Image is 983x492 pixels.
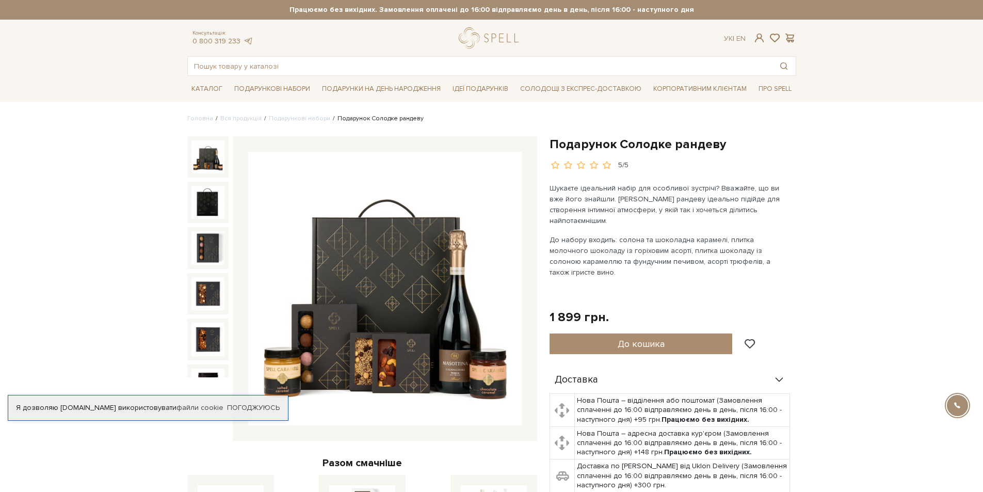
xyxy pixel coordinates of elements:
[550,309,609,325] div: 1 899 грн.
[187,81,227,97] a: Каталог
[459,27,523,49] a: logo
[330,114,424,123] li: Подарунок Солодке рандеву
[754,81,796,97] a: Про Spell
[736,34,746,43] a: En
[191,277,224,310] img: Подарунок Солодке рандеву
[575,426,790,459] td: Нова Пошта – адресна доставка кур'єром (Замовлення сплаченні до 16:00 відправляємо день в день, п...
[550,183,792,226] p: Шукаєте ідеальний набір для особливої зустрічі? Вважайте, що ви вже його знайшли. [PERSON_NAME] р...
[248,152,522,425] img: Подарунок Солодке рандеву
[516,80,646,98] a: Солодощі з експрес-доставкою
[662,415,749,424] b: Працюємо без вихідних.
[618,161,629,170] div: 5/5
[243,37,253,45] a: telegram
[227,403,280,412] a: Погоджуюсь
[733,34,734,43] span: |
[772,57,796,75] button: Пошук товару у каталозі
[550,136,796,152] h1: Подарунок Солодке рандеву
[188,57,772,75] input: Пошук товару у каталозі
[555,375,598,385] span: Доставка
[191,323,224,356] img: Подарунок Солодке рандеву
[191,369,224,402] img: Подарунок Солодке рандеву
[187,456,537,470] div: Разом смачніше
[187,115,213,122] a: Головна
[649,81,751,97] a: Корпоративним клієнтам
[269,115,330,122] a: Подарункові набори
[191,186,224,219] img: Подарунок Солодке рандеву
[220,115,262,122] a: Вся продукція
[192,30,253,37] span: Консультація:
[230,81,314,97] a: Подарункові набори
[724,34,746,43] div: Ук
[664,448,752,456] b: Працюємо без вихідних.
[618,338,665,350] span: До кошика
[192,37,240,45] a: 0 800 319 233
[191,140,224,173] img: Подарунок Солодке рандеву
[448,81,512,97] a: Ідеї подарунків
[8,403,288,412] div: Я дозволяю [DOMAIN_NAME] використовувати
[550,334,733,354] button: До кошика
[176,403,223,412] a: файли cookie
[575,394,790,427] td: Нова Пошта – відділення або поштомат (Замовлення сплаченні до 16:00 відправляємо день в день, піс...
[191,231,224,264] img: Подарунок Солодке рандеву
[187,5,796,14] strong: Працюємо без вихідних. Замовлення оплачені до 16:00 відправляємо день в день, після 16:00 - насту...
[550,234,792,278] p: До набору входить: солона та шоколадна карамелі, плитка молочного шоколаду із горіховим асорті, п...
[318,81,445,97] a: Подарунки на День народження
